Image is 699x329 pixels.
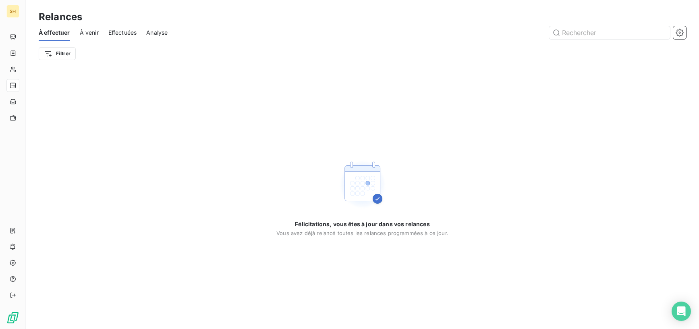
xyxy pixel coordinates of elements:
[672,302,691,321] div: Open Intercom Messenger
[80,29,99,37] span: À venir
[39,29,70,37] span: À effectuer
[6,311,19,324] img: Logo LeanPay
[108,29,137,37] span: Effectuées
[337,159,388,210] img: Empty state
[146,29,168,37] span: Analyse
[6,5,19,18] div: SH
[39,47,76,60] button: Filtrer
[549,26,670,39] input: Rechercher
[295,220,429,228] span: Félicitations, vous êtes à jour dans vos relances
[39,10,82,24] h3: Relances
[276,230,448,236] span: Vous avez déjà relancé toutes les relances programmées à ce jour.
